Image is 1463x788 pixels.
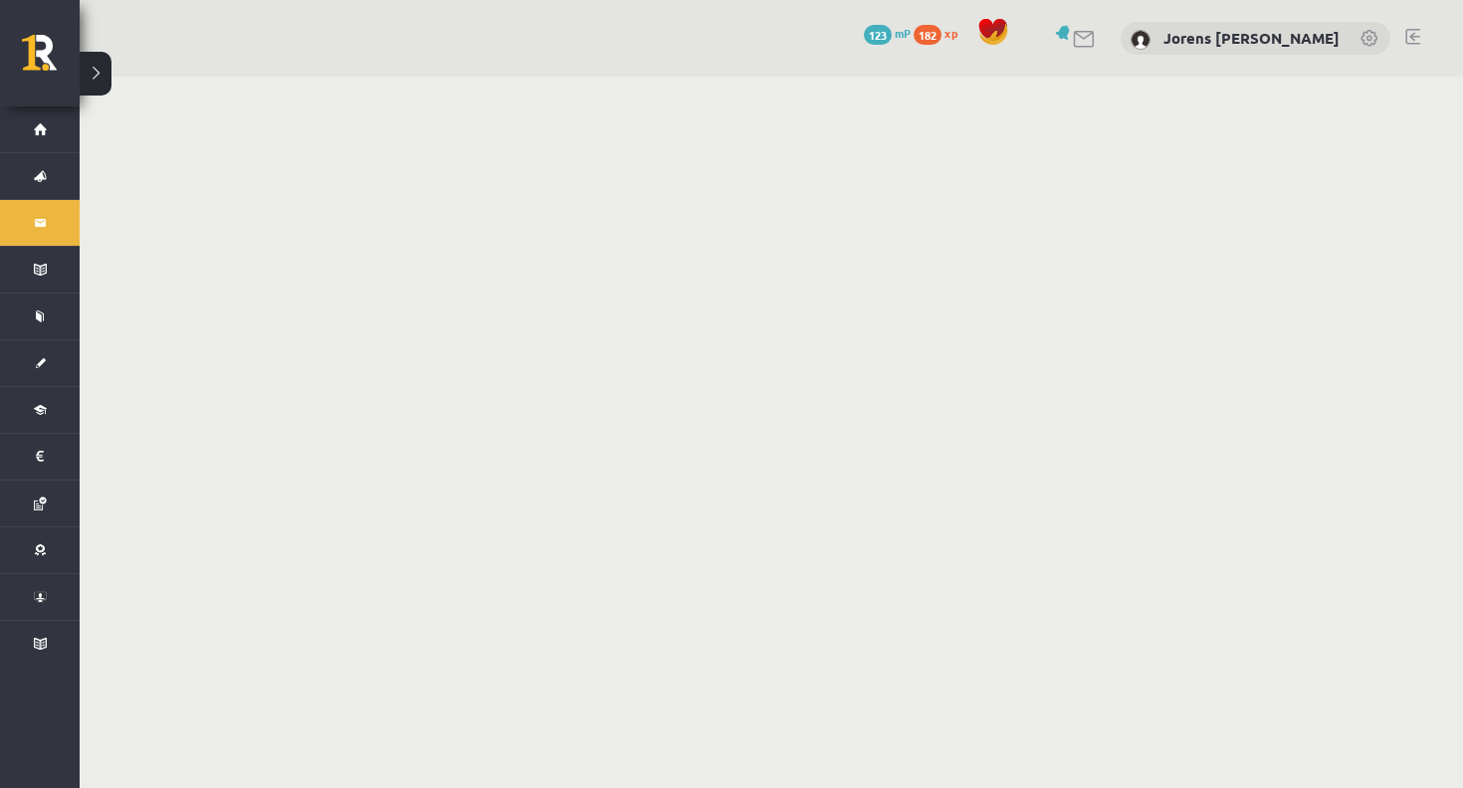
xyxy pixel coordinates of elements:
[22,35,80,85] a: Rīgas 1. Tālmācības vidusskola
[864,25,911,41] a: 123 mP
[914,25,941,45] span: 182
[944,25,957,41] span: xp
[895,25,911,41] span: mP
[1131,30,1150,50] img: Jorens Renarts Kuļijevs
[914,25,967,41] a: 182 xp
[1163,28,1340,48] a: Jorens [PERSON_NAME]
[864,25,892,45] span: 123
